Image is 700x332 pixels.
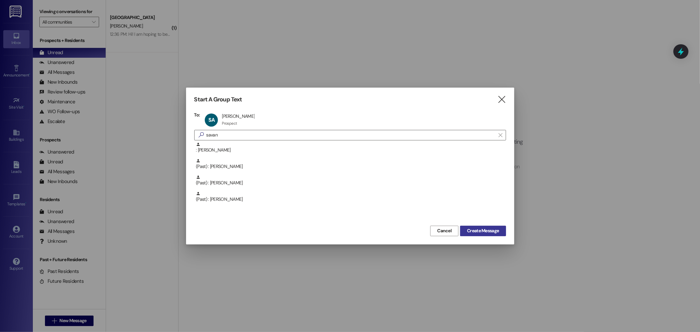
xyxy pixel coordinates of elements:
i:  [196,132,206,138]
span: Create Message [467,227,499,234]
div: [PERSON_NAME] [222,113,255,119]
span: SA [208,116,215,123]
button: Cancel [430,226,458,236]
button: Clear text [495,130,506,140]
div: (Past) : [PERSON_NAME] [196,158,506,170]
h3: Start A Group Text [194,96,242,103]
div: (Past) : [PERSON_NAME] [196,191,506,203]
input: Search for any contact or apartment [206,131,495,140]
span: Cancel [437,227,452,234]
div: (Past) : [PERSON_NAME] [194,175,506,191]
div: (Past) : [PERSON_NAME] [194,191,506,208]
h3: To: [194,112,200,118]
i:  [498,133,502,138]
i:  [497,96,506,103]
div: (Past) : [PERSON_NAME] [194,158,506,175]
div: Prospect [222,121,237,126]
div: : [PERSON_NAME] [196,142,506,154]
button: Create Message [460,226,506,236]
div: (Past) : [PERSON_NAME] [196,175,506,186]
div: : [PERSON_NAME] [194,142,506,158]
